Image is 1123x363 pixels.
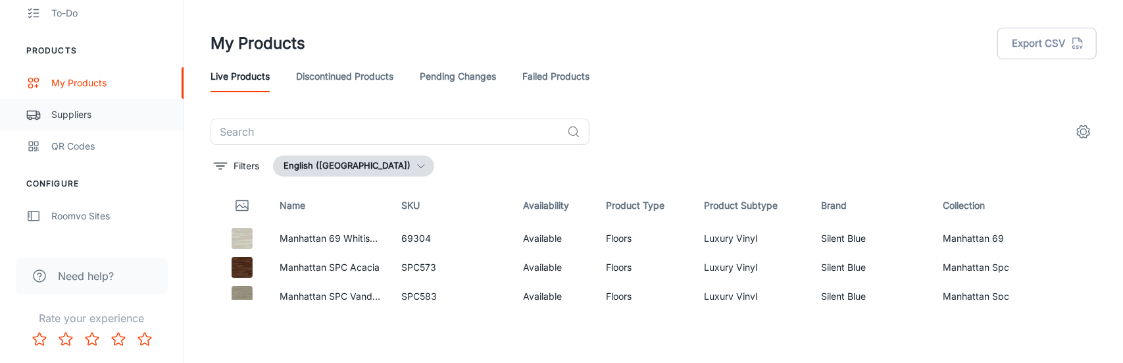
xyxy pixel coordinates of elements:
[273,155,434,177] button: English ([GEOGRAPHIC_DATA])
[211,32,305,55] h1: My Products
[694,224,811,253] td: Luxury Vinyl
[391,282,512,311] td: SPC583
[51,209,170,223] div: Roomvo Sites
[269,187,391,224] th: Name
[811,187,932,224] th: Brand
[51,6,170,20] div: To-do
[105,326,132,352] button: Rate 4 star
[280,260,380,275] p: Manhattan SPC Acacia
[512,187,595,224] th: Availability
[811,253,932,282] td: Silent Blue
[53,326,79,352] button: Rate 2 star
[595,253,693,282] td: Floors
[11,310,173,326] p: Rate your experience
[132,326,158,352] button: Rate 5 star
[933,187,1055,224] th: Collection
[512,224,595,253] td: Available
[26,326,53,352] button: Rate 1 star
[811,282,932,311] td: Silent Blue
[280,231,380,246] p: Manhattan 69 Whitish Clay
[280,289,380,304] p: Manhattan SPC Vanderbilt
[997,28,1097,59] button: Export CSV
[595,282,693,311] td: Floors
[512,253,595,282] td: Available
[296,61,393,92] a: Discontinued Products
[1070,119,1097,145] button: settings
[694,187,811,224] th: Product Subtype
[595,187,693,224] th: Product Type
[51,107,170,122] div: Suppliers
[51,139,170,154] div: QR Codes
[694,253,811,282] td: Luxury Vinyl
[79,326,105,352] button: Rate 3 star
[391,224,512,253] td: 69304
[933,282,1055,311] td: Manhattan Spc
[811,224,932,253] td: Silent Blue
[211,61,270,92] a: Live Products
[391,187,512,224] th: SKU
[58,268,114,284] span: Need help?
[234,198,250,213] svg: Thumbnail
[694,282,811,311] td: Luxury Vinyl
[933,224,1055,253] td: Manhattan 69
[234,159,259,173] p: Filters
[420,61,496,92] a: Pending Changes
[933,253,1055,282] td: Manhattan Spc
[595,224,693,253] td: Floors
[51,76,170,90] div: My Products
[211,155,262,177] button: filter
[391,253,512,282] td: SPC573
[512,282,595,311] td: Available
[522,61,589,92] a: Failed Products
[211,119,562,145] input: Search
